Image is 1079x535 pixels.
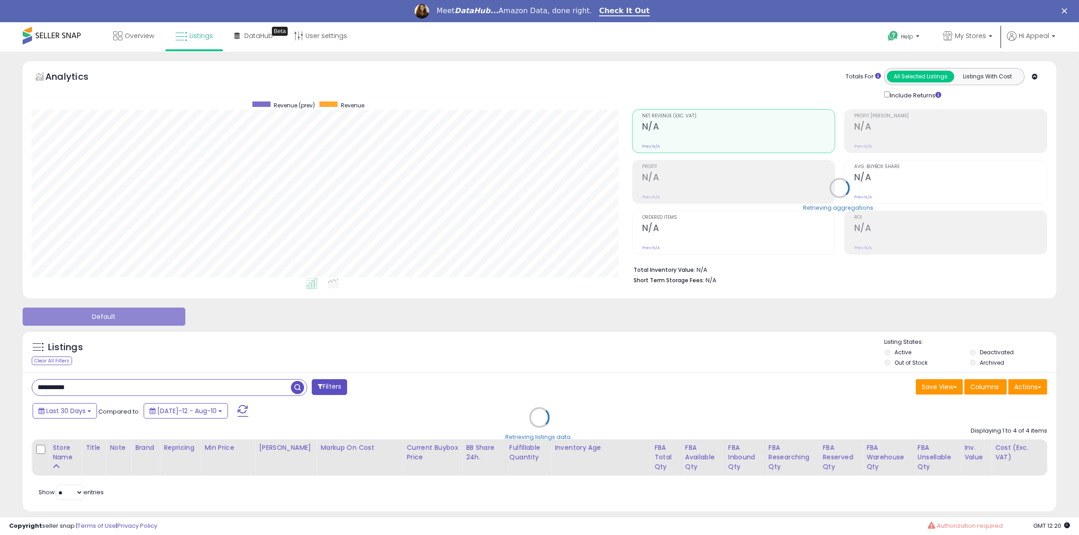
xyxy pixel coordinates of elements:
div: Retrieving aggregations.. [803,204,876,212]
span: 2025-09-10 12:20 GMT [1033,521,1070,530]
div: seller snap | | [9,522,157,530]
a: Privacy Policy [117,521,157,530]
span: Revenue [341,101,364,109]
a: User settings [287,22,354,49]
button: Default [23,308,185,326]
div: Totals For [846,72,881,81]
a: Hi Appeal [1007,31,1055,52]
a: My Stores [936,22,999,52]
span: DataHub [244,31,273,40]
span: Help [901,33,913,40]
h5: Analytics [45,70,106,85]
span: Revenue (prev) [274,101,315,109]
i: DataHub... [455,6,498,15]
div: Tooltip anchor [272,27,288,36]
i: Get Help [887,30,899,42]
a: Help [881,24,929,52]
img: Profile image for Georgie [415,4,429,19]
div: Include Returns [877,90,952,100]
span: My Stores [955,31,986,40]
button: All Selected Listings [887,71,954,82]
a: DataHub [227,22,280,49]
button: Listings With Cost [954,71,1021,82]
span: Hi Appeal [1019,31,1049,40]
span: Overview [125,31,154,40]
a: Terms of Use [77,521,116,530]
div: Retrieving listings data.. [506,433,574,441]
span: Listings [189,31,213,40]
a: Overview [106,22,161,49]
strong: Copyright [9,521,42,530]
a: Listings [169,22,220,49]
div: Meet Amazon Data, done right. [436,6,592,15]
a: Check It Out [599,6,650,16]
div: Close [1062,8,1071,14]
